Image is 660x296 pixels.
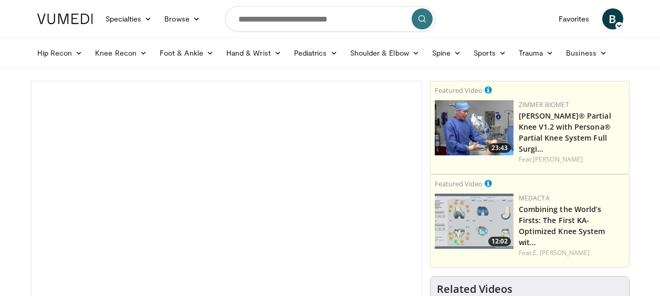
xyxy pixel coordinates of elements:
[37,14,93,24] img: VuMedi Logo
[435,86,483,95] small: Featured Video
[225,6,435,31] input: Search topics, interventions
[435,100,514,155] img: 99b1778f-d2b2-419a-8659-7269f4b428ba.150x105_q85_crop-smart_upscale.jpg
[533,155,583,164] a: [PERSON_NAME]
[467,43,512,64] a: Sports
[153,43,220,64] a: Foot & Ankle
[602,8,623,29] a: B
[99,8,159,29] a: Specialties
[288,43,344,64] a: Pediatrics
[344,43,426,64] a: Shoulder & Elbow
[435,179,483,188] small: Featured Video
[519,248,625,258] div: Feat.
[435,194,514,249] img: aaf1b7f9-f888-4d9f-a252-3ca059a0bd02.150x105_q85_crop-smart_upscale.jpg
[437,283,512,295] h4: Related Videos
[519,204,605,247] a: Combining the World’s Firsts: The First KA-Optimized Knee System wit…
[519,155,625,164] div: Feat.
[519,111,611,154] a: [PERSON_NAME]® Partial Knee V1.2 with Persona® Partial Knee System Full Surgi…
[435,100,514,155] a: 23:43
[512,43,560,64] a: Trauma
[89,43,153,64] a: Knee Recon
[519,100,569,109] a: Zimmer Biomet
[435,194,514,249] a: 12:02
[519,194,550,203] a: Medacta
[426,43,467,64] a: Spine
[158,8,206,29] a: Browse
[488,143,511,153] span: 23:43
[220,43,288,64] a: Hand & Wrist
[488,237,511,246] span: 12:02
[552,8,596,29] a: Favorites
[31,43,89,64] a: Hip Recon
[560,43,613,64] a: Business
[533,248,590,257] a: E. [PERSON_NAME]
